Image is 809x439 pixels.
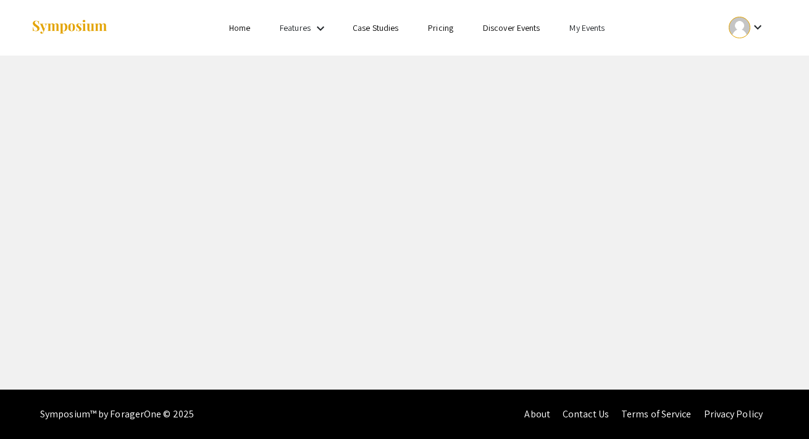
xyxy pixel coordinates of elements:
[750,20,765,35] mat-icon: Expand account dropdown
[524,408,550,420] a: About
[31,19,108,36] img: Symposium by ForagerOne
[313,21,328,36] mat-icon: Expand Features list
[569,22,605,33] a: My Events
[353,22,398,33] a: Case Studies
[483,22,540,33] a: Discover Events
[704,408,763,420] a: Privacy Policy
[280,22,311,33] a: Features
[40,390,194,439] div: Symposium™ by ForagerOne © 2025
[757,383,800,430] iframe: Chat
[716,14,778,41] button: Expand account dropdown
[621,408,692,420] a: Terms of Service
[428,22,453,33] a: Pricing
[229,22,250,33] a: Home
[563,408,609,420] a: Contact Us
